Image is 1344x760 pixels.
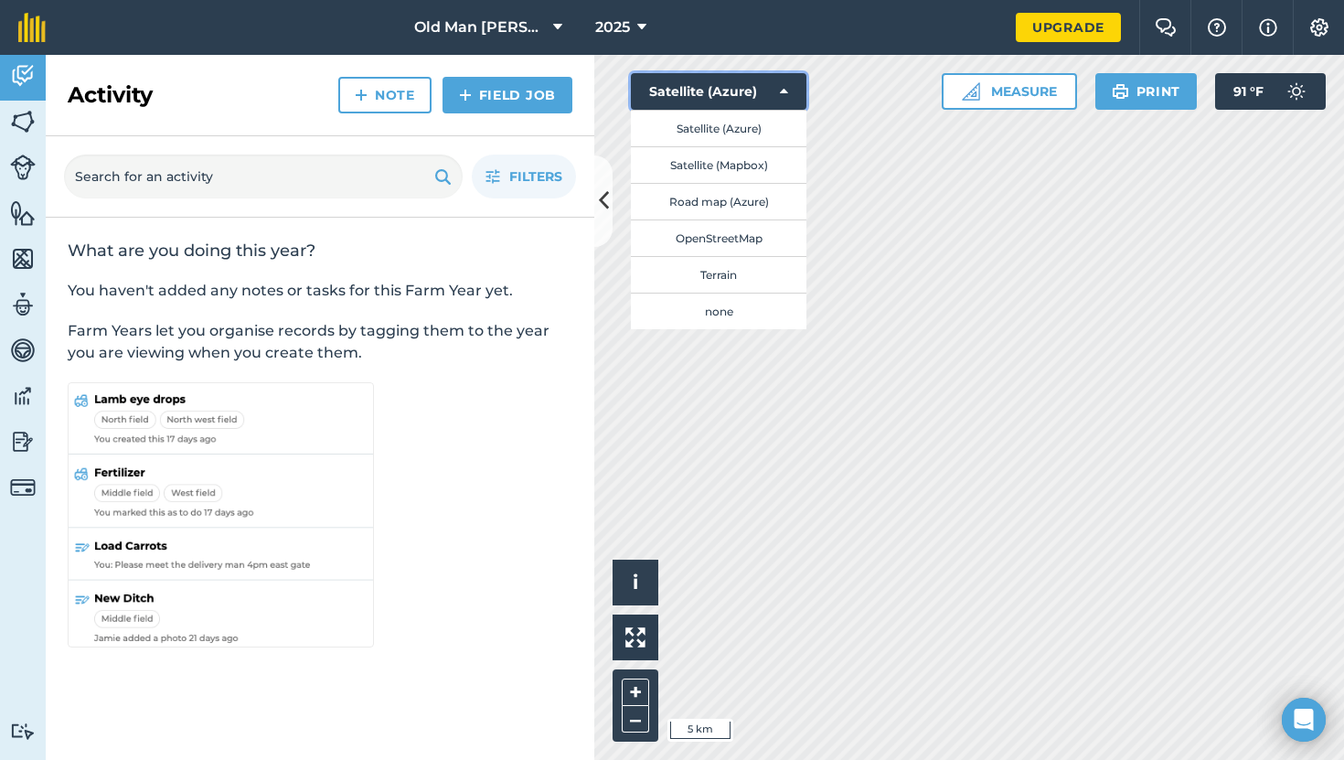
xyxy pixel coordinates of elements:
[631,256,806,293] button: Terrain
[68,280,572,302] p: You haven't added any notes or tasks for this Farm Year yet.
[1112,80,1129,102] img: svg+xml;base64,PHN2ZyB4bWxucz0iaHR0cDovL3d3dy53My5vcmcvMjAwMC9zdmciIHdpZHRoPSIxOSIgaGVpZ2h0PSIyNC...
[625,627,645,648] img: Four arrows, one pointing top left, one top right, one bottom right and the last bottom left
[10,428,36,455] img: svg+xml;base64,PD94bWwgdmVyc2lvbj0iMS4wIiBlbmNvZGluZz0idXRmLTgiPz4KPCEtLSBHZW5lcmF0b3I6IEFkb2JlIE...
[631,293,806,329] button: none
[414,16,546,38] span: Old Man [PERSON_NAME]
[942,73,1077,110] button: Measure
[509,166,562,187] span: Filters
[68,80,153,110] h2: Activity
[631,73,806,110] button: Satellite (Azure)
[459,84,472,106] img: svg+xml;base64,PHN2ZyB4bWxucz0iaHR0cDovL3d3dy53My5vcmcvMjAwMC9zdmciIHdpZHRoPSIxNCIgaGVpZ2h0PSIyNC...
[631,219,806,256] button: OpenStreetMap
[68,320,572,364] p: Farm Years let you organise records by tagging them to the year you are viewing when you create t...
[631,110,806,146] button: Satellite (Azure)
[1282,698,1326,742] div: Open Intercom Messenger
[962,82,980,101] img: Ruler icon
[10,337,36,364] img: svg+xml;base64,PD94bWwgdmVyc2lvbj0iMS4wIiBlbmNvZGluZz0idXRmLTgiPz4KPCEtLSBHZW5lcmF0b3I6IEFkb2JlIE...
[472,155,576,198] button: Filters
[622,679,649,706] button: +
[10,382,36,410] img: svg+xml;base64,PD94bWwgdmVyc2lvbj0iMS4wIiBlbmNvZGluZz0idXRmLTgiPz4KPCEtLSBHZW5lcmF0b3I6IEFkb2JlIE...
[1155,18,1177,37] img: Two speech bubbles overlapping with the left bubble in the forefront
[1095,73,1198,110] button: Print
[10,245,36,273] img: svg+xml;base64,PHN2ZyB4bWxucz0iaHR0cDovL3d3dy53My5vcmcvMjAwMC9zdmciIHdpZHRoPSI1NiIgaGVpZ2h0PSI2MC...
[631,146,806,183] button: Satellite (Mapbox)
[631,183,806,219] button: Road map (Azure)
[68,240,572,262] h2: What are you doing this year?
[1278,73,1315,110] img: svg+xml;base64,PD94bWwgdmVyc2lvbj0iMS4wIiBlbmNvZGluZz0idXRmLTgiPz4KPCEtLSBHZW5lcmF0b3I6IEFkb2JlIE...
[1016,13,1121,42] a: Upgrade
[595,16,630,38] span: 2025
[613,560,658,605] button: i
[1308,18,1330,37] img: A cog icon
[1233,73,1264,110] span: 91 ° F
[10,475,36,500] img: svg+xml;base64,PD94bWwgdmVyc2lvbj0iMS4wIiBlbmNvZGluZz0idXRmLTgiPz4KPCEtLSBHZW5lcmF0b3I6IEFkb2JlIE...
[1206,18,1228,37] img: A question mark icon
[355,84,368,106] img: svg+xml;base64,PHN2ZyB4bWxucz0iaHR0cDovL3d3dy53My5vcmcvMjAwMC9zdmciIHdpZHRoPSIxNCIgaGVpZ2h0PSIyNC...
[1259,16,1277,38] img: svg+xml;base64,PHN2ZyB4bWxucz0iaHR0cDovL3d3dy53My5vcmcvMjAwMC9zdmciIHdpZHRoPSIxNyIgaGVpZ2h0PSIxNy...
[338,77,432,113] a: Note
[10,199,36,227] img: svg+xml;base64,PHN2ZyB4bWxucz0iaHR0cDovL3d3dy53My5vcmcvMjAwMC9zdmciIHdpZHRoPSI1NiIgaGVpZ2h0PSI2MC...
[10,62,36,90] img: svg+xml;base64,PD94bWwgdmVyc2lvbj0iMS4wIiBlbmNvZGluZz0idXRmLTgiPz4KPCEtLSBHZW5lcmF0b3I6IEFkb2JlIE...
[10,108,36,135] img: svg+xml;base64,PHN2ZyB4bWxucz0iaHR0cDovL3d3dy53My5vcmcvMjAwMC9zdmciIHdpZHRoPSI1NiIgaGVpZ2h0PSI2MC...
[1215,73,1326,110] button: 91 °F
[443,77,572,113] a: Field Job
[10,291,36,318] img: svg+xml;base64,PD94bWwgdmVyc2lvbj0iMS4wIiBlbmNvZGluZz0idXRmLTgiPz4KPCEtLSBHZW5lcmF0b3I6IEFkb2JlIE...
[18,13,46,42] img: fieldmargin Logo
[633,571,638,594] span: i
[434,166,452,187] img: svg+xml;base64,PHN2ZyB4bWxucz0iaHR0cDovL3d3dy53My5vcmcvMjAwMC9zdmciIHdpZHRoPSIxOSIgaGVpZ2h0PSIyNC...
[10,723,36,740] img: svg+xml;base64,PD94bWwgdmVyc2lvbj0iMS4wIiBlbmNvZGluZz0idXRmLTgiPz4KPCEtLSBHZW5lcmF0b3I6IEFkb2JlIE...
[64,155,463,198] input: Search for an activity
[10,155,36,180] img: svg+xml;base64,PD94bWwgdmVyc2lvbj0iMS4wIiBlbmNvZGluZz0idXRmLTgiPz4KPCEtLSBHZW5lcmF0b3I6IEFkb2JlIE...
[622,706,649,733] button: –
